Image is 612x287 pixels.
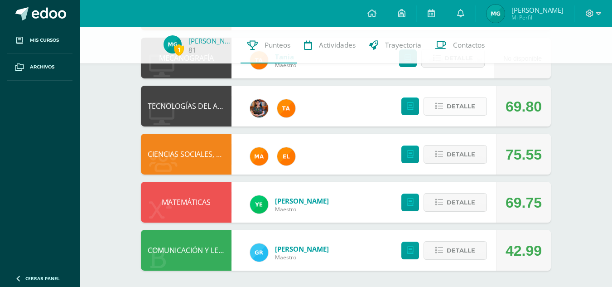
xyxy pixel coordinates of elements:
[447,98,475,115] span: Detalle
[297,27,362,63] a: Actividades
[188,36,234,45] a: [PERSON_NAME]
[250,147,268,165] img: 266030d5bbfb4fab9f05b9da2ad38396.png
[453,40,485,50] span: Contactos
[275,196,329,205] a: [PERSON_NAME]
[424,145,487,164] button: Detalle
[277,99,295,117] img: feaeb2f9bb45255e229dc5fdac9a9f6b.png
[385,40,421,50] span: Trayectoria
[7,27,72,54] a: Mis cursos
[447,242,475,259] span: Detalle
[428,27,492,63] a: Contactos
[511,5,564,15] span: [PERSON_NAME]
[424,193,487,212] button: Detalle
[275,205,329,213] span: Maestro
[25,275,60,282] span: Cerrar panel
[30,37,59,44] span: Mis cursos
[487,5,505,23] img: 0fe9e4ba0e2b0859ffbff4b6c52aee8b.png
[188,45,197,55] a: 81
[319,40,356,50] span: Actividades
[141,134,231,175] div: CIENCIAS SOCIALES, FORMACIÓN CIUDADANA E INTERCULTURALIDAD
[506,86,542,127] div: 69.80
[506,230,542,271] div: 42.99
[506,182,542,223] div: 69.75
[506,134,542,175] div: 75.55
[275,253,329,261] span: Maestro
[7,54,72,81] a: Archivos
[250,99,268,117] img: 60a759e8b02ec95d430434cf0c0a55c7.png
[424,241,487,260] button: Detalle
[362,27,428,63] a: Trayectoria
[424,97,487,116] button: Detalle
[141,230,231,271] div: COMUNICACIÓN Y LENGUAJE, IDIOMA ESPAÑOL
[275,244,329,253] a: [PERSON_NAME]
[250,195,268,214] img: dfa1fd8186729af5973cf42d94c5b6ba.png
[250,243,268,262] img: 47e0c6d4bfe68c431262c1f147c89d8f.png
[265,40,290,50] span: Punteos
[30,63,54,71] span: Archivos
[241,27,297,63] a: Punteos
[275,61,296,69] span: Maestro
[447,194,475,211] span: Detalle
[141,86,231,126] div: TECNOLOGÍAS DEL APRENDIZAJE Y LA COMUNICACIÓN
[447,146,475,163] span: Detalle
[277,147,295,165] img: 31c982a1c1d67d3c4d1e96adbf671f86.png
[511,14,564,21] span: Mi Perfil
[141,182,231,223] div: MATEMÁTICAS
[164,35,182,54] img: 0fe9e4ba0e2b0859ffbff4b6c52aee8b.png
[174,44,184,55] span: 1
